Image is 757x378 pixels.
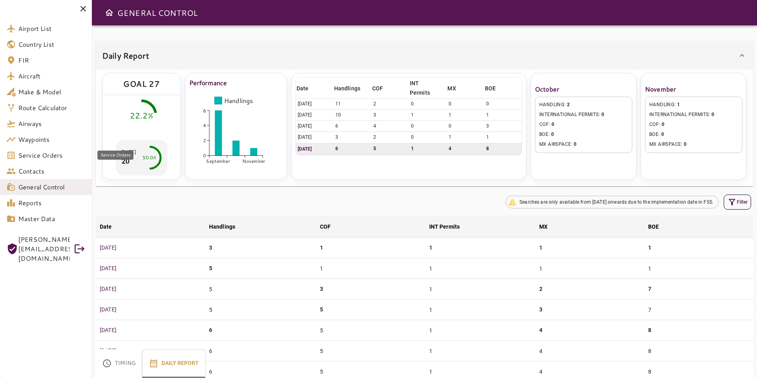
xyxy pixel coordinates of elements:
p: 1 [648,244,651,252]
div: COF [320,222,331,231]
span: BOE [485,84,506,93]
td: 8 [644,341,753,361]
td: 1 [316,258,425,279]
p: [DATE] [298,145,331,153]
div: MX [539,222,548,231]
span: 0 [601,112,604,117]
button: Open drawer [101,5,117,21]
td: 1 [447,132,484,143]
span: General Control [18,182,86,192]
td: 1 [409,143,447,155]
p: 4 [539,326,542,334]
td: 1 [425,341,535,361]
span: Handlings [209,222,245,231]
span: INTERNATIONAL PERMITS : [539,111,628,119]
span: MX AIRSPACE : [539,141,628,149]
span: Make & Model [18,87,86,97]
span: 0 [661,132,664,137]
td: 1 [484,110,522,121]
p: 8 [648,326,651,334]
p: 3 [320,285,323,293]
span: COF : [539,121,628,129]
td: [DATE] [296,110,333,121]
div: Daily Report [96,70,753,186]
span: Contacts [18,166,86,176]
span: Airport List [18,24,86,33]
div: INT Permits [429,222,460,231]
span: Route Calculator [18,103,86,113]
span: MX [447,84,466,93]
p: 1 [539,244,542,252]
div: BOE [485,84,496,93]
div: Service Orders [97,151,133,160]
td: 0 [484,99,522,110]
h6: Performance [189,77,283,88]
td: 5 [316,320,425,341]
span: HANDLING : [649,101,738,109]
td: 5 [205,279,316,300]
button: Daily Report [142,349,205,378]
span: BOE : [649,131,738,139]
p: 3 [539,305,542,314]
h6: October [535,84,632,95]
span: Service Orders [18,151,86,160]
span: MX [539,222,558,231]
td: 1 [484,132,522,143]
div: 50.0% [143,154,157,161]
td: 4 [371,121,409,132]
span: Master Data [18,214,86,223]
td: [DATE] [296,99,333,110]
p: 1 [429,244,432,252]
p: [DATE] [100,305,201,314]
span: INTERNATIONAL PERMITS : [649,111,738,119]
span: 0 [662,122,664,127]
tspan: Handlings [224,96,253,105]
td: 0 [409,121,447,132]
span: COF [372,84,393,93]
div: 22.2% [130,109,153,121]
span: BOE [648,222,669,231]
td: 1 [644,258,753,279]
td: 2 [371,132,409,143]
span: Waypoints [18,135,86,144]
td: [DATE] [296,132,333,143]
p: [DATE] [100,264,201,273]
span: INT Permits [429,222,470,231]
td: 3 [371,110,409,121]
div: MX [447,84,456,93]
span: COF : [649,121,738,129]
td: 4 [535,341,644,361]
p: [DATE] [100,285,201,293]
span: Airways [18,119,86,128]
td: 5 [205,300,316,320]
tspan: 2 [203,137,206,144]
span: INT Permits [410,78,446,97]
tspan: September [206,158,230,165]
td: 6 [333,121,371,132]
p: [DATE] [100,347,201,355]
h6: GENERAL CONTROL [117,6,198,19]
p: 3 [209,244,212,252]
span: COF [320,222,341,231]
span: BOE : [539,131,628,139]
span: 2 [567,102,570,107]
tspan: 0 [203,152,206,159]
p: [DATE] [122,149,136,156]
p: [DATE] [100,244,201,252]
td: 1 [425,300,535,320]
div: Handlings [209,222,235,231]
td: 5 [316,341,425,361]
p: 5 [209,264,212,273]
span: Handlings [334,84,371,93]
td: 10 [333,110,371,121]
span: 1 [677,102,680,107]
span: Date [100,222,122,231]
p: 6 [209,326,212,334]
td: 8 [484,143,522,155]
div: COF [372,84,383,93]
span: Aircraft [18,71,86,81]
tspan: 4 [203,122,206,129]
button: Timing [96,349,142,378]
td: 0 [409,99,447,110]
span: FIR [18,55,86,65]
